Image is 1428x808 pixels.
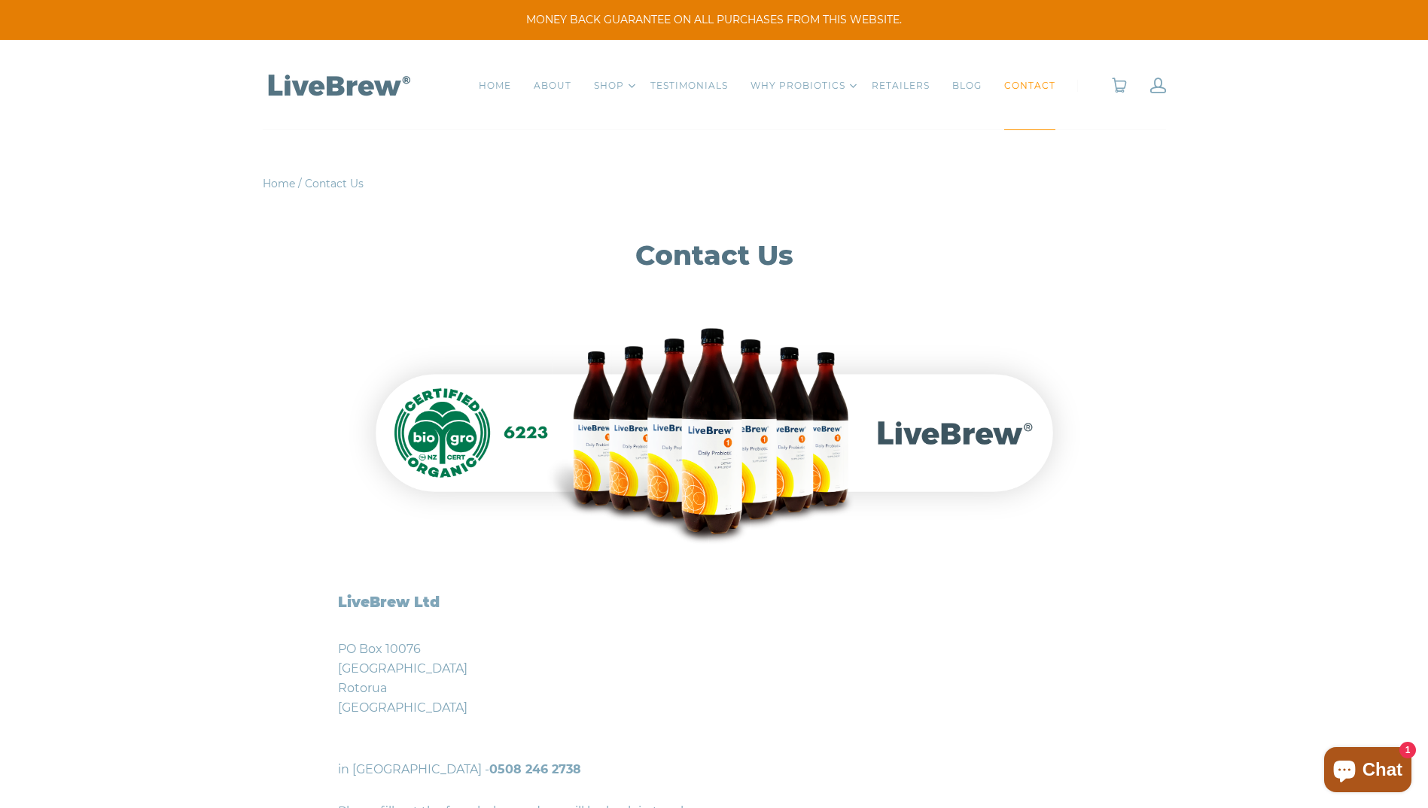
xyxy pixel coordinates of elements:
[751,78,845,93] a: WHY PROBIOTICS
[338,681,387,695] span: Rotorua
[263,177,295,190] a: Home
[338,642,467,676] span: PO Box 10076 [GEOGRAPHIC_DATA]
[872,78,930,93] a: RETAILERS
[479,78,511,93] a: HOME
[338,700,467,715] span: [GEOGRAPHIC_DATA]
[338,762,581,776] span: in [GEOGRAPHIC_DATA] -
[489,762,581,776] a: 0508 246 2738
[338,594,440,611] strong: LiveBrew Ltd
[305,177,364,190] span: Contact Us
[263,71,413,98] img: LiveBrew
[23,12,1405,28] span: MONEY BACK GUARANTEE ON ALL PURCHASES FROM THIS WEBSITE.
[1320,747,1416,796] inbox-online-store-chat: Shopify online store chat
[298,177,302,190] span: /
[324,238,1104,272] h1: Contact Us
[594,78,624,93] a: SHOP
[534,78,571,93] a: ABOUT
[952,78,982,93] a: BLOG
[1004,78,1055,93] a: CONTACT
[650,78,728,93] a: TESTIMONIALS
